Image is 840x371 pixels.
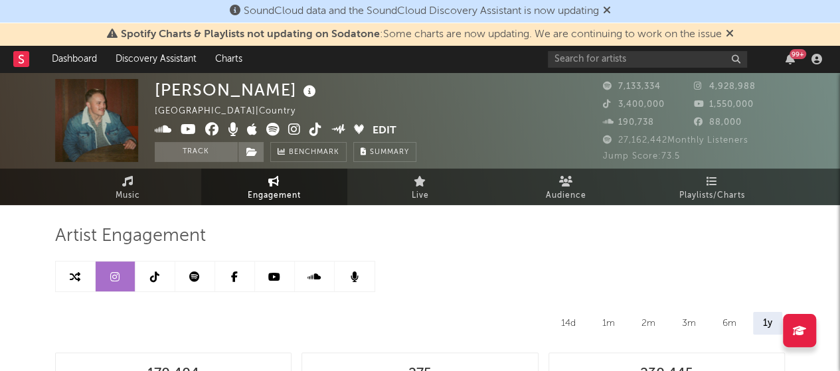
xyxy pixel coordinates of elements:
[790,49,806,59] div: 99 +
[546,188,586,204] span: Audience
[603,82,661,91] span: 7,133,334
[270,142,347,162] a: Benchmark
[289,145,339,161] span: Benchmark
[603,136,748,145] span: 27,162,442 Monthly Listeners
[603,6,611,17] span: Dismiss
[373,123,396,139] button: Edit
[694,118,742,127] span: 88,000
[726,29,734,40] span: Dismiss
[493,169,639,205] a: Audience
[603,100,665,109] span: 3,400,000
[603,152,680,161] span: Jump Score: 73.5
[55,169,201,205] a: Music
[155,104,311,119] div: [GEOGRAPHIC_DATA] | Country
[155,79,319,101] div: [PERSON_NAME]
[412,188,429,204] span: Live
[694,82,756,91] span: 4,928,988
[694,100,754,109] span: 1,550,000
[679,188,745,204] span: Playlists/Charts
[753,312,782,334] div: 1y
[603,118,654,127] span: 190,738
[631,312,665,334] div: 2m
[55,228,206,244] span: Artist Engagement
[592,312,625,334] div: 1m
[206,46,252,72] a: Charts
[116,188,140,204] span: Music
[248,188,301,204] span: Engagement
[121,29,380,40] span: Spotify Charts & Playlists not updating on Sodatone
[551,312,586,334] div: 14d
[244,6,599,17] span: SoundCloud data and the SoundCloud Discovery Assistant is now updating
[42,46,106,72] a: Dashboard
[347,169,493,205] a: Live
[121,29,722,40] span: : Some charts are now updating. We are continuing to work on the issue
[672,312,706,334] div: 3m
[639,169,786,205] a: Playlists/Charts
[786,54,795,64] button: 99+
[106,46,206,72] a: Discovery Assistant
[201,169,347,205] a: Engagement
[353,142,416,162] button: Summary
[155,142,238,162] button: Track
[370,149,409,156] span: Summary
[713,312,746,334] div: 6m
[548,51,747,68] input: Search for artists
